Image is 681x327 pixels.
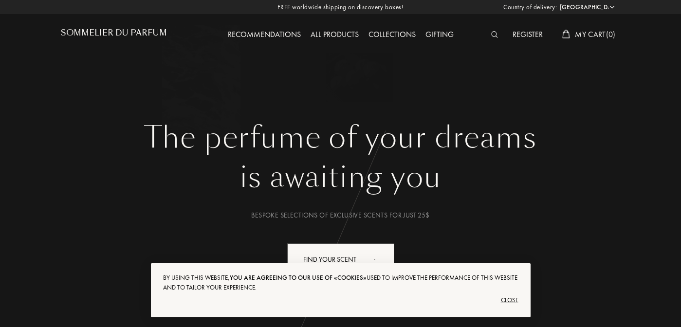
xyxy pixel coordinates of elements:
div: Find your scent [287,243,394,276]
a: Sommelier du Parfum [61,28,167,41]
div: All products [306,29,364,41]
div: Register [508,29,548,41]
a: Gifting [421,29,459,39]
div: By using this website, used to improve the performance of this website and to tailor your experie... [163,273,518,292]
span: Country of delivery: [503,2,557,12]
div: animation [370,249,390,269]
img: cart_white.svg [562,30,570,38]
a: Recommendations [223,29,306,39]
a: Collections [364,29,421,39]
div: Gifting [421,29,459,41]
img: search_icn_white.svg [491,31,498,38]
div: Collections [364,29,421,41]
a: Register [508,29,548,39]
h1: Sommelier du Parfum [61,28,167,37]
span: you are agreeing to our use of «cookies» [230,273,367,282]
span: My Cart ( 0 ) [575,29,615,39]
a: Find your scentanimation [280,243,402,276]
div: Bespoke selections of exclusive scents for just 25$ [68,210,613,220]
img: arrow_w.png [608,3,616,11]
h1: The perfume of your dreams [68,120,613,155]
div: Recommendations [223,29,306,41]
div: Close [163,292,518,308]
div: is awaiting you [68,155,613,199]
a: All products [306,29,364,39]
